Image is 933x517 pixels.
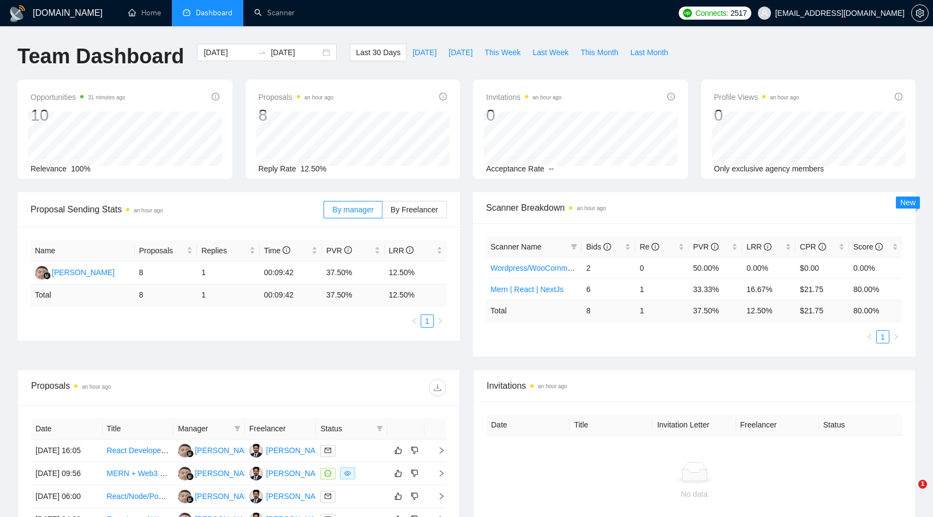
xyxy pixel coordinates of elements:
[630,46,668,58] span: Last Month
[569,239,579,255] span: filter
[135,240,197,262] th: Proposals
[411,318,417,324] span: left
[107,492,322,501] a: React/Node/Postgres Webapp Developer for Monthly Launches
[693,242,719,251] span: PVR
[893,334,899,340] span: right
[570,414,653,436] th: Title
[714,164,824,173] span: Only exclusive agency members
[533,94,561,100] time: an hour ago
[863,330,876,343] li: Previous Page
[350,44,406,61] button: Last 30 Days
[651,243,659,251] span: info-circle
[264,246,290,255] span: Time
[43,272,51,280] img: gigradar-bm.png
[421,314,434,328] li: 1
[849,278,902,300] td: 80.00%
[796,300,849,321] td: $ 21.75
[31,462,103,485] td: [DATE] 09:56
[527,44,575,61] button: Last Week
[356,46,400,58] span: Last 30 Days
[866,334,873,340] span: left
[624,44,674,61] button: Last Month
[714,105,799,126] div: 0
[174,418,245,439] th: Manager
[107,446,261,455] a: React Developer Needed for Ongoing Project
[549,164,554,173] span: --
[586,242,611,251] span: Bids
[667,93,675,100] span: info-circle
[485,46,521,58] span: This Week
[135,262,197,284] td: 8
[818,243,826,251] span: info-circle
[304,94,333,100] time: an hour ago
[889,330,902,343] button: right
[52,266,115,278] div: [PERSON_NAME]
[258,48,266,57] span: swap-right
[538,383,567,389] time: an hour ago
[411,446,418,455] span: dislike
[406,246,414,254] span: info-circle
[394,446,402,455] span: like
[35,266,49,280] img: NS
[385,262,447,284] td: 12.50%
[260,284,322,306] td: 00:09:42
[437,318,444,324] span: right
[582,257,635,278] td: 2
[186,473,194,480] img: gigradar-bm.png
[918,480,927,489] span: 1
[408,314,421,328] li: Previous Page
[742,257,796,278] td: 0.00%
[31,105,125,126] div: 10
[746,242,771,251] span: LRR
[434,314,447,328] button: right
[197,262,259,284] td: 1
[391,205,438,214] span: By Freelancer
[195,467,258,479] div: [PERSON_NAME]
[326,246,352,255] span: PVR
[411,492,418,501] span: dislike
[195,444,258,456] div: [PERSON_NAME]
[429,379,446,396] button: download
[434,314,447,328] li: Next Page
[491,242,541,251] span: Scanner Name
[796,278,849,300] td: $21.75
[653,414,735,436] th: Invitation Letter
[320,423,372,435] span: Status
[742,300,796,321] td: 12.50 %
[581,46,618,58] span: This Month
[392,490,405,503] button: like
[374,420,385,437] span: filter
[394,492,402,501] span: like
[186,496,194,503] img: gigradar-bm.png
[134,207,163,213] time: an hour ago
[249,444,263,457] img: KT
[429,447,445,454] span: right
[912,9,928,17] span: setting
[406,44,442,61] button: [DATE]
[232,420,243,437] span: filter
[412,46,436,58] span: [DATE]
[635,278,689,300] td: 1
[486,91,561,104] span: Invitations
[178,444,192,457] img: NS
[195,490,258,502] div: [PERSON_NAME]
[135,284,197,306] td: 8
[35,268,115,276] a: NS[PERSON_NAME]
[486,201,902,215] span: Scanner Breakdown
[695,7,728,19] span: Connects:
[849,257,902,278] td: 0.00%
[325,470,331,477] span: message
[197,284,259,306] td: 1
[896,480,922,506] iframe: Intercom live chat
[711,243,719,251] span: info-circle
[911,4,929,22] button: setting
[332,205,373,214] span: By manager
[107,469,400,478] a: MERN + Web3 Developer Needed for Real-Time Blockchain Event Listener Integration
[322,262,384,284] td: 37.50%
[421,315,433,327] a: 1
[17,44,184,69] h1: Team Dashboard
[487,414,570,436] th: Date
[259,105,334,126] div: 8
[411,469,418,478] span: dislike
[245,418,316,439] th: Freelancer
